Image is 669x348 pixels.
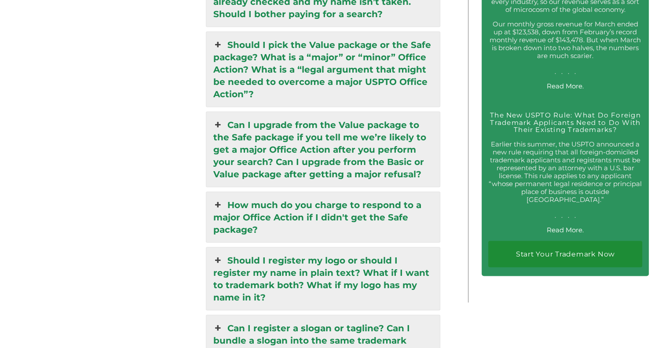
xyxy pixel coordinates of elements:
[206,112,439,187] a: Can I upgrade from the Value package to the Safe package if you tell me we’re likely to get a maj...
[206,32,439,106] a: Should I pick the Value package or the Safe package? What is a “major” or “minor” Office Action? ...
[206,247,439,310] a: Should I register my logo or should I register my name in plain text? What if I want to trademark...
[488,241,642,267] a: Start Your Trademark Now
[490,110,641,133] a: The New USPTO Rule: What Do Foreign Trademark Applicants Need to Do With Their Existing Trademarks?
[206,192,439,242] a: How much do you charge to respond to a major Office Action if I didn't get the Safe package?
[547,225,584,234] a: Read More.
[488,20,642,75] p: Our monthly gross revenue for March ended up at $123,538, down from February’s record monthly rev...
[547,81,584,90] a: Read More.
[488,140,642,219] p: Earlier this summer, the USPTO announced a new rule requiring that all foreign-domiciled trademar...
